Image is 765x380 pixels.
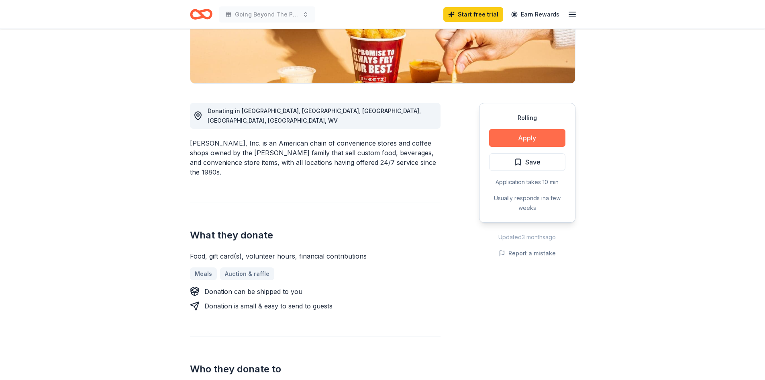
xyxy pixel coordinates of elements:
[204,301,333,311] div: Donation is small & easy to send to guests
[479,232,575,242] div: Updated 3 months ago
[499,249,556,258] button: Report a mistake
[190,251,441,261] div: Food, gift card(s), volunteer hours, financial contributions
[489,193,565,213] div: Usually responds in a few weeks
[525,157,541,167] span: Save
[489,177,565,187] div: Application takes 10 min
[489,153,565,171] button: Save
[489,113,565,123] div: Rolling
[506,7,564,22] a: Earn Rewards
[208,107,421,124] span: Donating in [GEOGRAPHIC_DATA], [GEOGRAPHIC_DATA], [GEOGRAPHIC_DATA], [GEOGRAPHIC_DATA], [GEOGRAPH...
[190,5,212,24] a: Home
[190,267,217,280] a: Meals
[204,287,302,296] div: Donation can be shipped to you
[220,267,274,280] a: Auction & raffle
[190,138,441,177] div: [PERSON_NAME], Inc. is an American chain of convenience stores and coffee shops owned by the [PER...
[190,229,441,242] h2: What they donate
[489,129,565,147] button: Apply
[235,10,299,19] span: Going Beyond The Pink
[190,363,441,376] h2: Who they donate to
[443,7,503,22] a: Start free trial
[219,6,315,23] button: Going Beyond The Pink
